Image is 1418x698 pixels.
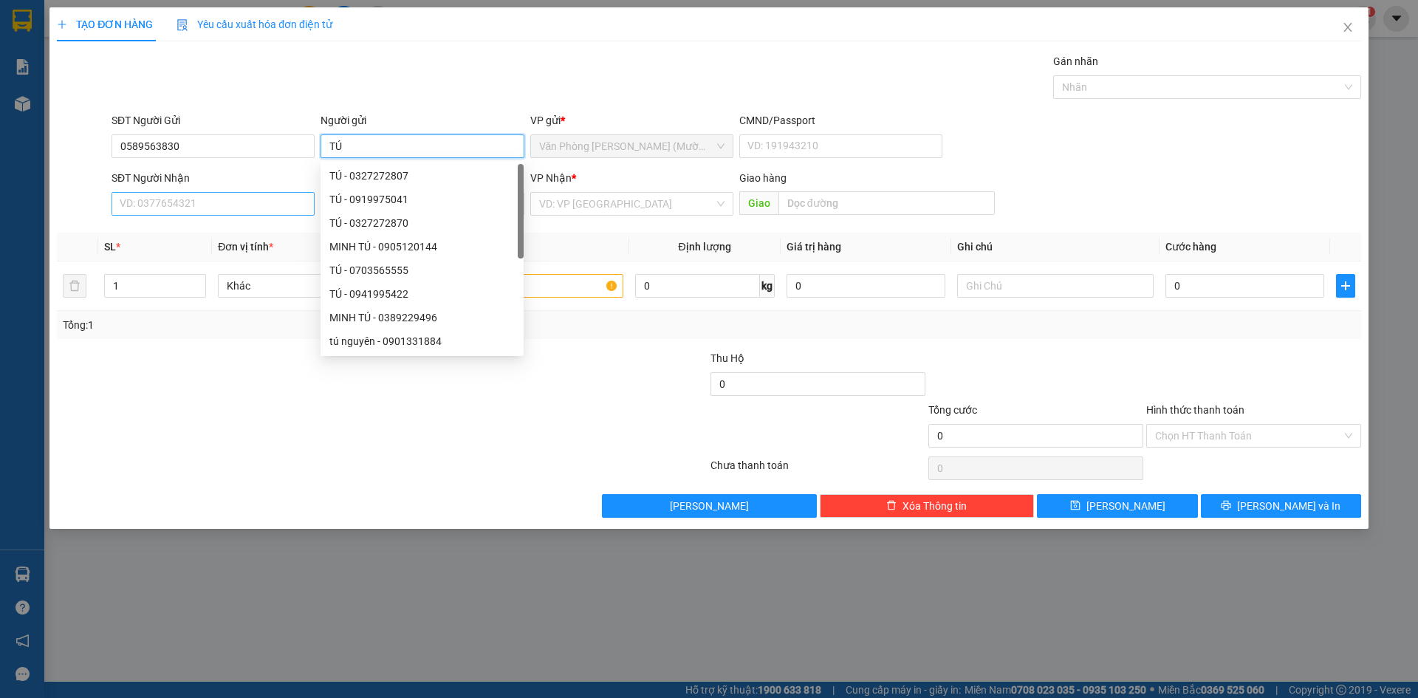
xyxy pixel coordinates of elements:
[1237,498,1340,514] span: [PERSON_NAME] và In
[739,191,778,215] span: Giao
[321,235,524,259] div: MINH TÚ - 0905120144
[1337,280,1354,292] span: plus
[670,498,749,514] span: [PERSON_NAME]
[530,172,572,184] span: VP Nhận
[321,164,524,188] div: TÚ - 0327272807
[112,170,315,186] div: SĐT Người Nhận
[787,274,945,298] input: 0
[63,317,547,333] div: Tổng: 1
[787,241,841,253] span: Giá trị hàng
[321,211,524,235] div: TÚ - 0327272870
[321,282,524,306] div: TÚ - 0941995422
[177,19,188,31] img: icon
[1086,498,1165,514] span: [PERSON_NAME]
[321,112,524,129] div: Người gửi
[426,274,623,298] input: VD: Bàn, Ghế
[321,329,524,353] div: tú nguyên - 0901331884
[710,352,744,364] span: Thu Hộ
[329,333,515,349] div: tú nguyên - 0901331884
[329,168,515,184] div: TÚ - 0327272807
[329,215,515,231] div: TÚ - 0327272870
[329,239,515,255] div: MINH TÚ - 0905120144
[951,233,1160,261] th: Ghi chú
[778,191,995,215] input: Dọc đường
[227,275,405,297] span: Khác
[1342,21,1354,33] span: close
[104,241,116,253] span: SL
[539,135,725,157] span: Văn Phòng Trần Phú (Mường Thanh)
[886,500,897,512] span: delete
[820,494,1035,518] button: deleteXóa Thông tin
[321,188,524,211] div: TÚ - 0919975041
[1053,55,1098,67] label: Gán nhãn
[957,274,1154,298] input: Ghi Chú
[112,112,315,129] div: SĐT Người Gửi
[329,191,515,208] div: TÚ - 0919975041
[679,241,731,253] span: Định lượng
[902,498,967,514] span: Xóa Thông tin
[57,19,67,30] span: plus
[709,457,927,483] div: Chưa thanh toán
[177,18,332,30] span: Yêu cầu xuất hóa đơn điện tử
[1070,500,1080,512] span: save
[530,112,733,129] div: VP gửi
[760,274,775,298] span: kg
[739,172,787,184] span: Giao hàng
[1327,7,1369,49] button: Close
[329,309,515,326] div: MINH TÚ - 0389229496
[218,241,273,253] span: Đơn vị tính
[329,286,515,302] div: TÚ - 0941995422
[321,306,524,329] div: MINH TÚ - 0389229496
[739,112,942,129] div: CMND/Passport
[928,404,977,416] span: Tổng cước
[1037,494,1197,518] button: save[PERSON_NAME]
[57,18,153,30] span: TẠO ĐƠN HÀNG
[1146,404,1244,416] label: Hình thức thanh toán
[1165,241,1216,253] span: Cước hàng
[321,259,524,282] div: TÚ - 0703565555
[1221,500,1231,512] span: printer
[1336,274,1355,298] button: plus
[329,262,515,278] div: TÚ - 0703565555
[63,274,86,298] button: delete
[602,494,817,518] button: [PERSON_NAME]
[1201,494,1361,518] button: printer[PERSON_NAME] và In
